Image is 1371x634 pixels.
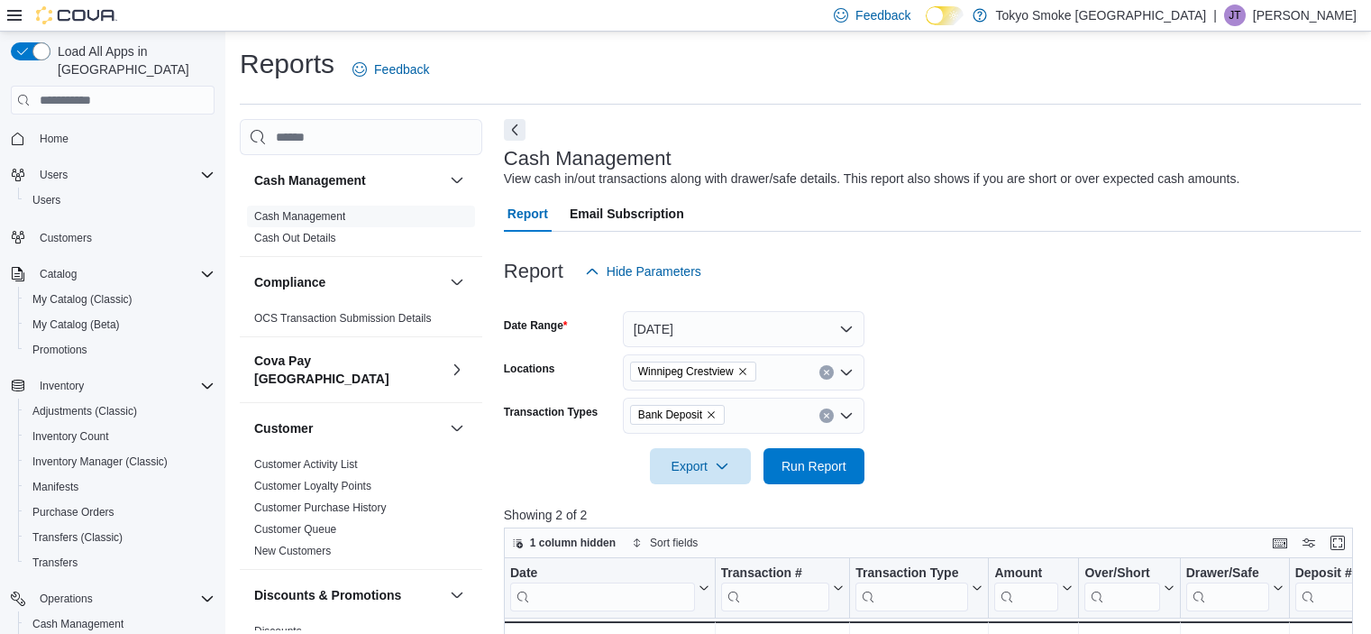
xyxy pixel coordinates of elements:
[4,125,222,152] button: Home
[504,318,568,333] label: Date Range
[926,25,927,26] span: Dark Mode
[25,339,215,361] span: Promotions
[18,337,222,363] button: Promotions
[240,46,334,82] h1: Reports
[630,405,725,425] span: Bank Deposit
[254,586,401,604] h3: Discounts & Promotions
[1253,5,1357,26] p: [PERSON_NAME]
[1084,565,1159,583] div: Over/Short
[4,262,222,287] button: Catalog
[4,373,222,399] button: Inventory
[32,317,120,332] span: My Catalog (Beta)
[254,479,371,493] span: Customer Loyalty Points
[25,476,86,498] a: Manifests
[254,586,443,604] button: Discounts & Promotions
[32,617,123,631] span: Cash Management
[25,451,215,473] span: Inventory Manager (Classic)
[254,457,358,472] span: Customer Activity List
[374,60,429,78] span: Feedback
[1186,565,1284,611] button: Drawer/Safe
[25,314,127,335] a: My Catalog (Beta)
[25,289,215,310] span: My Catalog (Classic)
[18,525,222,550] button: Transfers (Classic)
[32,263,84,285] button: Catalog
[25,189,68,211] a: Users
[855,565,968,611] div: Transaction Type
[32,263,215,285] span: Catalog
[623,311,864,347] button: [DATE]
[25,314,215,335] span: My Catalog (Beta)
[18,449,222,474] button: Inventory Manager (Classic)
[254,171,443,189] button: Cash Management
[25,400,215,422] span: Adjustments (Classic)
[25,339,95,361] a: Promotions
[254,312,432,325] a: OCS Transaction Submission Details
[4,586,222,611] button: Operations
[18,399,222,424] button: Adjustments (Classic)
[32,530,123,545] span: Transfers (Classic)
[25,289,140,310] a: My Catalog (Classic)
[4,162,222,188] button: Users
[446,271,468,293] button: Compliance
[25,527,215,548] span: Transfers (Classic)
[32,225,215,248] span: Customers
[720,565,844,611] button: Transaction #
[446,170,468,191] button: Cash Management
[504,148,672,170] h3: Cash Management
[570,196,684,232] span: Email Subscription
[720,565,829,611] div: Transaction # URL
[1224,5,1246,26] div: Jade Thiessen
[630,362,756,381] span: Winnipeg Crestview
[254,273,325,291] h3: Compliance
[504,119,526,141] button: Next
[254,419,313,437] h3: Customer
[254,171,366,189] h3: Cash Management
[254,311,432,326] span: OCS Transaction Submission Details
[504,261,563,282] h3: Report
[32,164,215,186] span: Users
[25,501,215,523] span: Purchase Orders
[1229,5,1240,26] span: JT
[32,343,87,357] span: Promotions
[504,170,1240,188] div: View cash in/out transactions along with drawer/safe details. This report also shows if you are s...
[254,544,331,558] span: New Customers
[254,458,358,471] a: Customer Activity List
[32,556,78,570] span: Transfers
[18,550,222,575] button: Transfers
[1269,532,1291,554] button: Keyboard shortcuts
[1298,532,1320,554] button: Display options
[763,448,864,484] button: Run Report
[4,224,222,250] button: Customers
[240,206,482,256] div: Cash Management
[505,532,623,554] button: 1 column hidden
[25,501,122,523] a: Purchase Orders
[25,527,130,548] a: Transfers (Classic)
[1084,565,1174,611] button: Over/Short
[254,480,371,492] a: Customer Loyalty Points
[994,565,1058,583] div: Amount
[1084,565,1159,611] div: Over/Short
[781,457,846,475] span: Run Report
[32,292,133,307] span: My Catalog (Classic)
[446,584,468,606] button: Discounts & Promotions
[25,552,215,574] span: Transfers
[926,6,964,25] input: Dark Mode
[254,209,345,224] span: Cash Management
[504,506,1362,524] p: Showing 2 of 2
[40,231,92,245] span: Customers
[25,552,85,574] a: Transfers
[32,429,109,444] span: Inventory Count
[607,262,701,280] span: Hide Parameters
[32,588,215,610] span: Operations
[32,404,137,418] span: Adjustments (Classic)
[25,476,215,498] span: Manifests
[994,565,1058,611] div: Amount
[40,592,93,606] span: Operations
[25,426,116,447] a: Inventory Count
[36,6,117,24] img: Cova
[706,409,717,420] button: Remove Bank Deposit from selection in this group
[254,352,443,388] button: Cova Pay [GEOGRAPHIC_DATA]
[32,193,60,207] span: Users
[625,532,705,554] button: Sort fields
